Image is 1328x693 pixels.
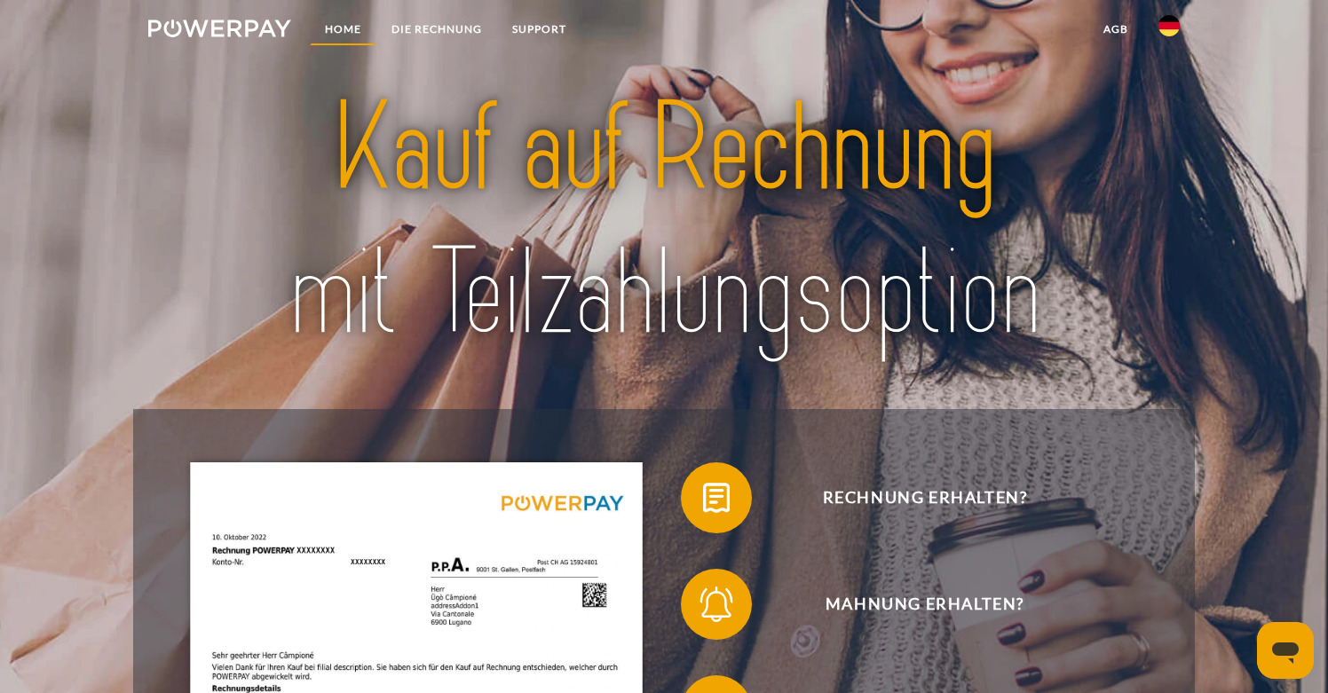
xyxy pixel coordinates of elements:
[1257,622,1314,679] iframe: Schaltfläche zum Öffnen des Messaging-Fensters
[694,582,739,626] img: qb_bell.svg
[681,462,1142,533] button: Rechnung erhalten?
[694,476,739,520] img: qb_bill.svg
[148,20,291,37] img: logo-powerpay-white.svg
[376,13,497,45] a: DIE RECHNUNG
[1158,15,1180,36] img: de
[707,569,1142,640] span: Mahnung erhalten?
[310,13,376,45] a: Home
[707,462,1142,533] span: Rechnung erhalten?
[199,69,1129,373] img: title-powerpay_de.svg
[497,13,581,45] a: SUPPORT
[681,569,1142,640] button: Mahnung erhalten?
[1088,13,1143,45] a: agb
